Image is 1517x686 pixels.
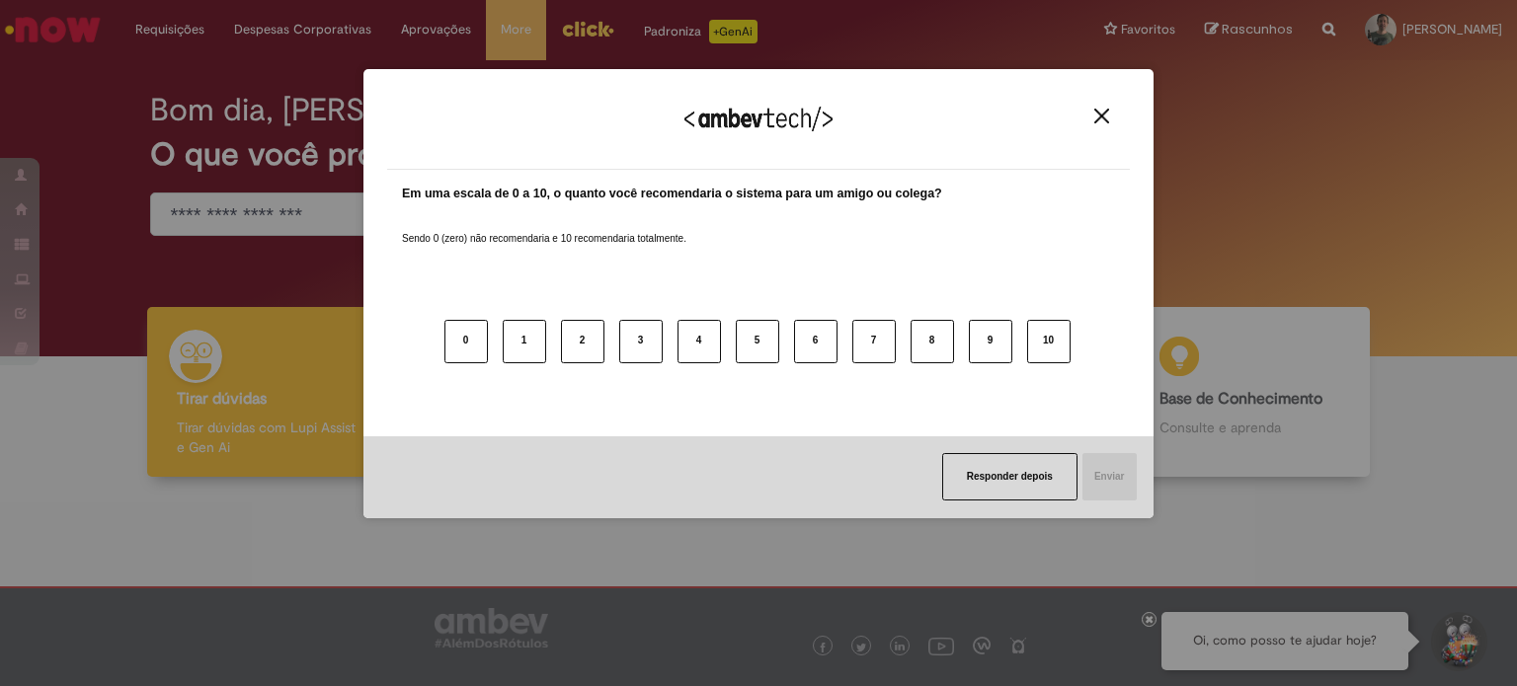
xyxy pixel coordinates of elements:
button: 2 [561,320,604,363]
img: Close [1094,109,1109,123]
button: 8 [911,320,954,363]
button: 3 [619,320,663,363]
button: 6 [794,320,838,363]
label: Em uma escala de 0 a 10, o quanto você recomendaria o sistema para um amigo ou colega? [402,185,942,203]
button: Responder depois [942,453,1078,500]
button: 10 [1027,320,1071,363]
button: 9 [969,320,1012,363]
button: 7 [852,320,896,363]
button: 1 [503,320,546,363]
label: Sendo 0 (zero) não recomendaria e 10 recomendaria totalmente. [402,208,686,246]
button: Close [1088,108,1115,124]
button: 0 [444,320,488,363]
img: Logo Ambevtech [684,107,833,131]
button: 5 [736,320,779,363]
button: 4 [678,320,721,363]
